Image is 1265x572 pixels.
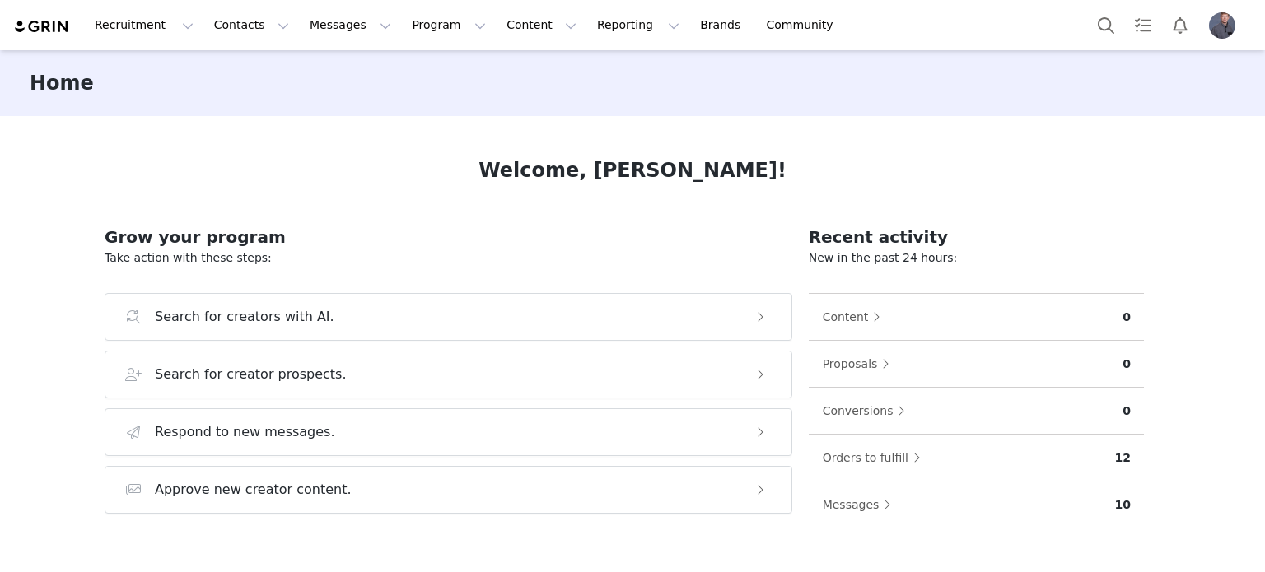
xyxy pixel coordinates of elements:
[85,7,203,44] button: Recruitment
[155,365,347,384] h3: Search for creator prospects.
[757,7,851,44] a: Community
[105,225,792,249] h2: Grow your program
[204,7,299,44] button: Contacts
[809,249,1144,267] p: New in the past 24 hours:
[822,491,900,518] button: Messages
[1209,12,1235,39] img: 0cae94c6-5e2b-41ff-a78e-edc4d95344e9.jpg
[809,225,1144,249] h2: Recent activity
[1123,402,1131,420] p: 0
[587,7,689,44] button: Reporting
[1123,309,1131,326] p: 0
[1199,12,1252,39] button: Profile
[300,7,401,44] button: Messages
[690,7,755,44] a: Brands
[822,351,899,377] button: Proposals
[30,68,94,98] h3: Home
[105,466,792,514] button: Approve new creator content.
[497,7,586,44] button: Content
[155,480,352,500] h3: Approve new creator content.
[1088,7,1124,44] button: Search
[155,422,335,442] h3: Respond to new messages.
[1115,449,1131,467] p: 12
[1115,496,1131,514] p: 10
[105,408,792,456] button: Respond to new messages.
[1123,356,1131,373] p: 0
[105,293,792,341] button: Search for creators with AI.
[822,398,914,424] button: Conversions
[822,304,889,330] button: Content
[822,444,929,471] button: Orders to fulfill
[1125,7,1161,44] a: Tasks
[105,249,792,267] p: Take action with these steps:
[478,156,787,185] h1: Welcome, [PERSON_NAME]!
[402,7,496,44] button: Program
[155,307,334,327] h3: Search for creators with AI.
[13,19,71,35] img: grin logo
[1162,7,1198,44] button: Notifications
[105,351,792,398] button: Search for creator prospects.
